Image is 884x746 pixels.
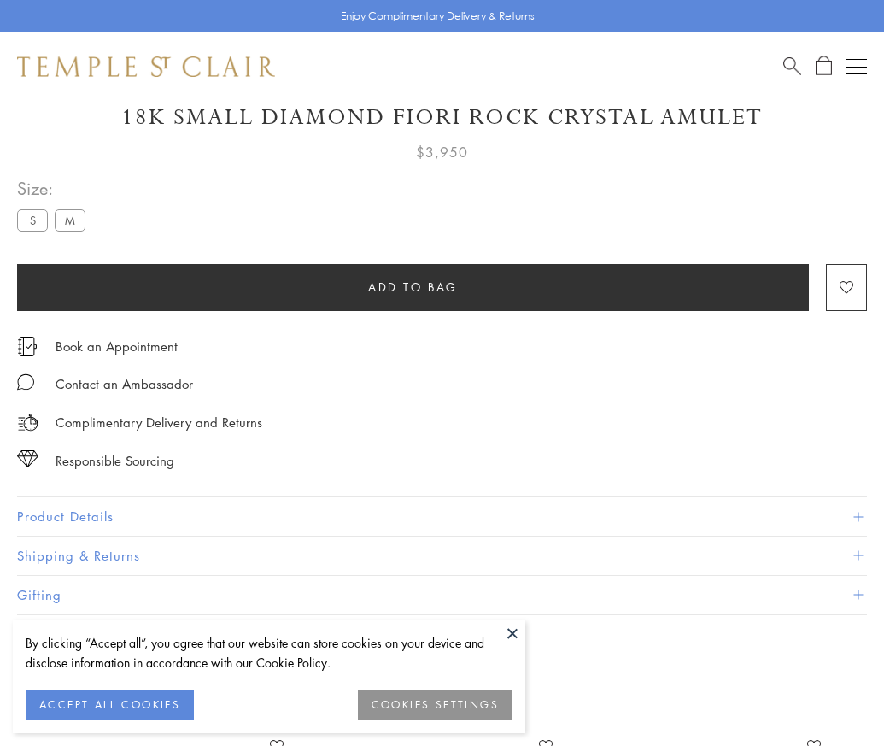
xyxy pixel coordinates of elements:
label: M [55,209,85,231]
div: Contact an Ambassador [56,373,193,395]
img: icon_appointment.svg [17,337,38,356]
img: icon_delivery.svg [17,412,38,433]
label: S [17,209,48,231]
p: Enjoy Complimentary Delivery & Returns [341,8,535,25]
a: Book an Appointment [56,337,178,355]
button: Product Details [17,497,867,536]
h1: 18K Small Diamond Fiori Rock Crystal Amulet [17,103,867,132]
button: ACCEPT ALL COOKIES [26,690,194,720]
div: By clicking “Accept all”, you agree that our website can store cookies on your device and disclos... [26,633,512,673]
a: Search [783,56,801,77]
p: Complimentary Delivery and Returns [56,412,262,433]
a: Open Shopping Bag [816,56,832,77]
button: Shipping & Returns [17,537,867,575]
img: icon_sourcing.svg [17,450,38,467]
span: $3,950 [416,141,468,163]
img: MessageIcon-01_2.svg [17,373,34,391]
div: Responsible Sourcing [56,450,174,472]
button: COOKIES SETTINGS [358,690,512,720]
span: Add to bag [368,278,458,297]
button: Gifting [17,576,867,614]
img: Temple St. Clair [17,56,275,77]
button: Open navigation [846,56,867,77]
span: Size: [17,174,92,203]
button: Add to bag [17,264,809,311]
